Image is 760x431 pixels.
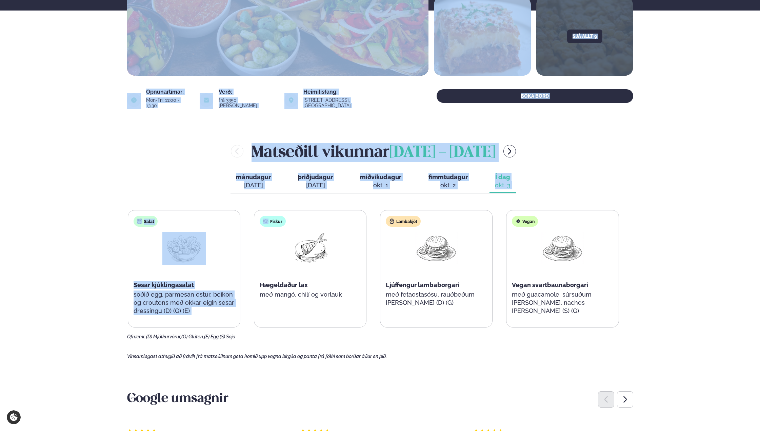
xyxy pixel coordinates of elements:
[263,219,268,224] img: fish.svg
[386,281,459,288] span: Ljúffengur lambaborgari
[162,232,206,264] img: Salad.png
[512,281,588,288] span: Vegan svartbaunaborgari
[489,170,516,193] button: Í dag okt. 3
[303,97,398,108] div: [STREET_ADDRESS], [GEOGRAPHIC_DATA]
[127,391,633,407] h3: Google umsagnir
[260,216,286,227] div: Fiskur
[137,219,142,224] img: salad.svg
[360,173,401,181] span: miðvikudagur
[617,391,633,408] div: Next slide
[541,232,584,264] img: Hamburger.png
[134,216,158,227] div: Salat
[260,291,361,299] p: með mangó, chilí og vorlauk
[598,391,614,408] div: Previous slide
[389,145,495,160] span: [DATE] - [DATE]
[127,93,141,107] img: image alt
[288,232,332,264] img: Fish.png
[386,291,487,307] p: með fetaostasósu, rauðbeðum [PERSON_NAME] (D) (G)
[236,173,271,181] span: mánudagur
[146,334,181,339] span: (D) Mjólkurvörur,
[360,181,401,189] div: okt. 1
[423,170,473,193] button: fimmtudagur okt. 2
[567,30,602,43] button: Sjá allt 9
[293,170,338,193] button: þriðjudagur [DATE]
[298,181,333,189] div: [DATE]
[200,93,213,107] img: image alt
[260,281,308,288] span: Hægeldaður lax
[415,232,458,264] img: Hamburger.png
[219,89,276,95] div: Verð:
[134,291,235,315] p: soðið egg, parmesan ostur, beikon og croutons með okkar eigin sesar dressingu (D) (G) (E)
[437,89,633,103] button: BÓKA BORÐ
[181,334,204,339] span: (G) Glúten,
[512,291,613,315] p: með guacamole, súrsuðum [PERSON_NAME], nachos [PERSON_NAME] (S) (G)
[512,216,538,227] div: Vegan
[146,89,192,95] div: Opnunartímar:
[127,354,387,359] span: Vinsamlegast athugið að frávik frá matseðlinum geta komið upp vegna birgða og panta frá fólki sem...
[355,170,407,193] button: miðvikudagur okt. 1
[231,145,243,157] button: menu-btn-left
[515,219,521,224] img: Vegan.svg
[127,334,145,339] span: Ofnæmi:
[428,173,468,181] span: fimmtudagur
[219,97,276,108] div: frá 3350 [PERSON_NAME]
[298,173,333,181] span: þriðjudagur
[146,97,192,108] div: Mon-Fri: 11:00 - 13:30
[231,170,276,193] button: mánudagur [DATE]
[252,140,495,162] h2: Matseðill vikunnar
[495,173,511,181] span: Í dag
[284,93,298,107] img: image alt
[503,145,516,157] button: menu-btn-right
[204,334,220,339] span: (E) Egg,
[303,101,398,110] a: link
[220,334,236,339] span: (S) Soja
[389,219,395,224] img: Lamb.svg
[386,216,421,227] div: Lambakjöt
[495,181,511,189] div: okt. 3
[134,281,194,288] span: Sesar kjúklingasalat
[236,181,271,189] div: [DATE]
[428,181,468,189] div: okt. 2
[303,89,398,95] div: Heimilisfang:
[7,410,21,424] a: Cookie settings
